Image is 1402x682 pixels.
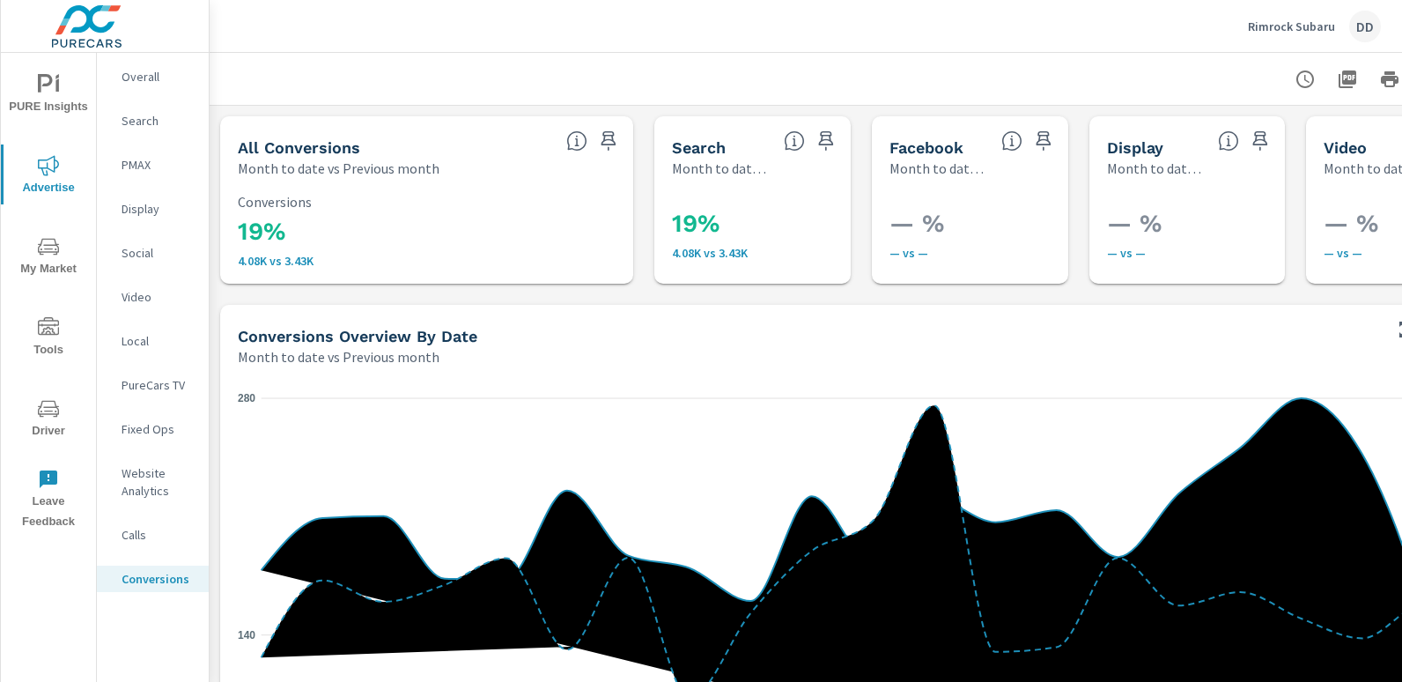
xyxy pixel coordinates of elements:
[97,152,209,178] div: PMAX
[672,246,904,260] p: 4,080 vs 3,427
[238,217,616,247] h3: 19%
[122,420,195,438] p: Fixed Ops
[97,460,209,504] div: Website Analytics
[1248,19,1335,34] p: Rimrock Subaru
[6,317,91,360] span: Tools
[1218,130,1239,152] span: Display Conversions include Actions, Leads and Unmapped Conversions
[97,372,209,398] div: PureCars TV
[1330,62,1365,97] button: "Export Report to PDF"
[594,127,623,155] span: Save this to your personalized report
[1324,138,1367,157] h5: Video
[122,156,195,174] p: PMAX
[238,392,255,404] text: 280
[97,63,209,90] div: Overall
[122,464,195,500] p: Website Analytics
[1246,127,1274,155] span: Save this to your personalized report
[122,376,195,394] p: PureCars TV
[889,158,987,179] p: Month to date vs Previous month
[1107,246,1339,260] p: — vs —
[122,244,195,262] p: Social
[566,130,587,152] span: All Conversions include Actions, Leads and Unmapped Conversions
[1107,158,1205,179] p: Month to date vs Previous month
[672,209,904,239] h3: 19%
[238,629,255,641] text: 140
[1107,138,1163,157] h5: Display
[812,127,840,155] span: Save this to your personalized report
[97,240,209,266] div: Social
[238,138,360,157] h5: All Conversions
[122,332,195,350] p: Local
[238,327,477,345] h5: Conversions Overview By Date
[122,112,195,130] p: Search
[1349,11,1381,42] div: DD
[238,158,439,179] p: Month to date vs Previous month
[1,53,96,539] div: nav menu
[889,246,1122,260] p: — vs —
[6,469,91,532] span: Leave Feedback
[122,570,195,588] p: Conversions
[97,107,209,134] div: Search
[122,200,195,218] p: Display
[6,74,91,117] span: PURE Insights
[238,194,616,210] p: Conversions
[889,209,1122,239] h3: — %
[784,130,805,152] span: Search Conversions include Actions, Leads and Unmapped Conversions.
[97,328,209,354] div: Local
[6,236,91,279] span: My Market
[122,68,195,85] p: Overall
[6,398,91,441] span: Driver
[238,254,616,268] p: 4,080 vs 3,427
[97,416,209,442] div: Fixed Ops
[672,158,770,179] p: Month to date vs Previous month
[97,196,209,222] div: Display
[122,288,195,306] p: Video
[97,566,209,592] div: Conversions
[889,138,963,157] h5: Facebook
[1107,209,1339,239] h3: — %
[238,346,439,367] p: Month to date vs Previous month
[97,284,209,310] div: Video
[1001,130,1022,152] span: All conversions reported from Facebook with duplicates filtered out
[122,526,195,544] p: Calls
[97,522,209,548] div: Calls
[6,155,91,198] span: Advertise
[1029,127,1058,155] span: Save this to your personalized report
[672,138,726,157] h5: Search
